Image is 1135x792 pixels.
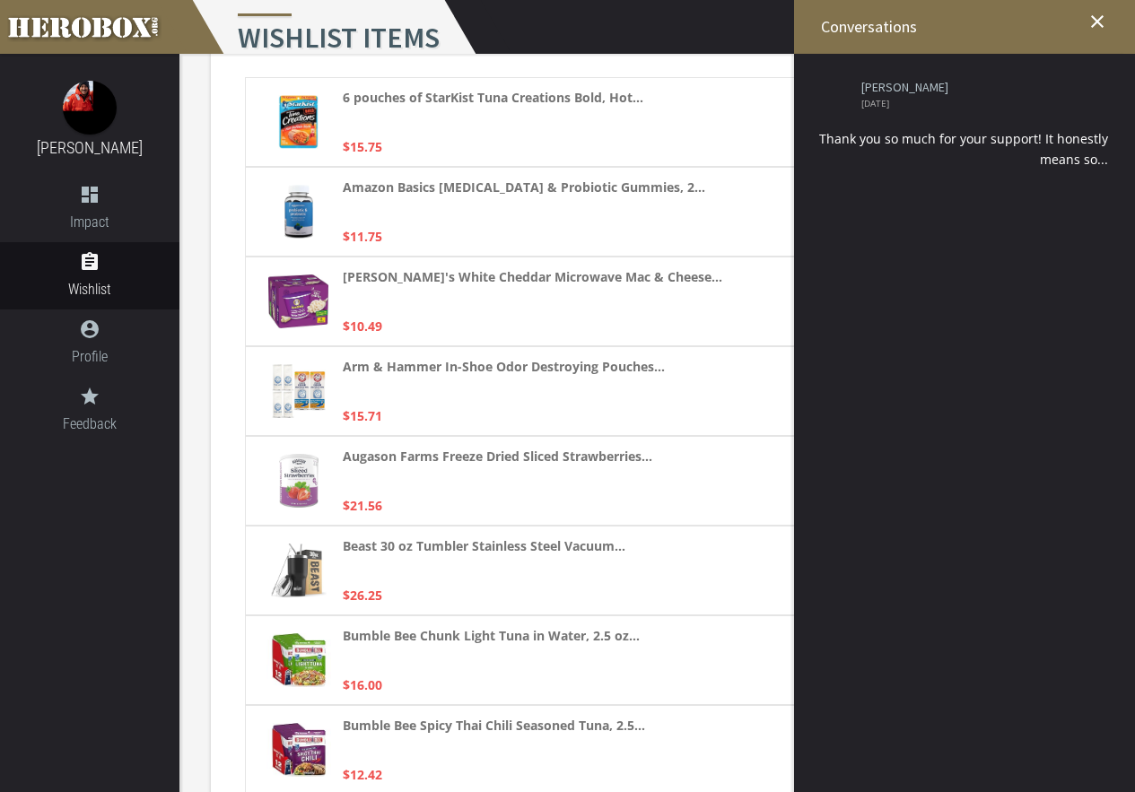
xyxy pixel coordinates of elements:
[343,535,625,556] strong: Beast 30 oz Tumbler Stainless Steel Vacuum...
[808,67,1113,183] li: [PERSON_NAME] [DATE] Thank you so much for your support! It honestly means so...
[343,177,705,197] strong: Amazon Basics [MEDICAL_DATA] & Probiotic Gummies, 2...
[343,356,665,377] strong: Arm & Hammer In-Shoe Odor Destroying Pouches...
[343,87,643,108] strong: 6 pouches of StarKist Tuna Creations Bold, Hot...
[343,446,652,466] strong: Augason Farms Freeze Dried Sliced Strawberries...
[266,633,331,687] img: 71u94f67VdL._AC_SR160,134_CB1169409_QL70_.jpg
[343,316,382,336] p: $10.49
[279,454,319,508] img: 71fPdoG6U7L._AC_UL320_.jpg
[278,95,319,149] img: 31iSEeEnrCL._AC_UL320_.jpg
[343,715,645,735] strong: Bumble Bee Spicy Thai Chili Seasoned Tuna, 2.5...
[343,266,722,287] strong: [PERSON_NAME]'s White Cheddar Microwave Mac & Cheese...
[266,723,331,777] img: 718W0haDlEL._AC_SR160,134_CB1169409_QL70_.jpg
[861,81,1095,94] a: [PERSON_NAME]
[861,99,1095,108] span: [DATE]
[343,675,382,695] p: $16.00
[821,16,917,37] span: Conversations
[284,185,313,239] img: 51H2v1ZZ5YL._AC_UL320_.jpg
[271,544,327,597] img: 61zwCdbY-UL._AC_UL320_.jpg
[343,405,382,426] p: $15.71
[37,138,143,157] a: [PERSON_NAME]
[343,495,382,516] p: $21.56
[343,585,382,605] p: $26.25
[343,764,382,785] p: $12.42
[79,251,100,273] i: assignment
[343,226,382,247] p: $11.75
[272,364,327,418] img: 81ePmzw4wQL._AC_UL320_.jpg
[63,81,117,135] img: image
[1087,11,1108,32] i: close
[812,128,1108,170] div: Thank you so much for your support! It honestly means so...
[343,136,382,157] p: $15.75
[343,625,640,646] strong: Bumble Bee Chunk Light Tuna in Water, 2.5 oz...
[268,274,328,328] img: 81UwIQtYQuL._AC_UL320_.jpg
